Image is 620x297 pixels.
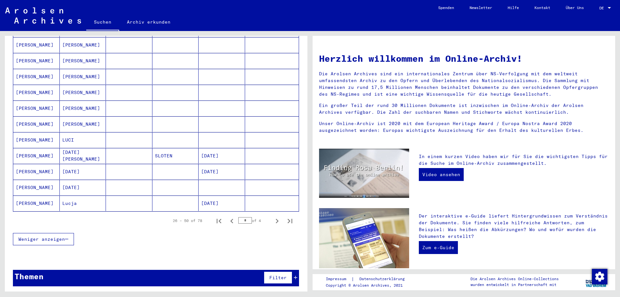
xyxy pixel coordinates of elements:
[470,276,559,282] p: Die Arolsen Archives Online-Collections
[419,153,609,167] p: In einem kurzen Video haben wir für Sie die wichtigsten Tipps für die Suche im Online-Archiv zusa...
[284,214,296,227] button: Last page
[60,180,106,195] mat-cell: [DATE]
[60,53,106,69] mat-cell: [PERSON_NAME]
[60,37,106,53] mat-cell: [PERSON_NAME]
[319,102,609,116] p: Ein großer Teil der rund 30 Millionen Dokumente ist inzwischen im Online-Archiv der Arolsen Archi...
[199,164,245,179] mat-cell: [DATE]
[86,14,119,31] a: Suchen
[152,148,199,164] mat-cell: SLOTEN
[264,271,292,284] button: Filter
[119,14,178,30] a: Archiv erkunden
[18,236,65,242] span: Weniger anzeigen
[238,217,271,224] div: of 4
[199,148,245,164] mat-cell: [DATE]
[13,116,60,132] mat-cell: [PERSON_NAME]
[419,213,609,240] p: Der interaktive e-Guide liefert Hintergrundwissen zum Verständnis der Dokumente. Sie finden viele...
[13,101,60,116] mat-cell: [PERSON_NAME]
[13,148,60,164] mat-cell: [PERSON_NAME]
[199,196,245,211] mat-cell: [DATE]
[319,52,609,65] h1: Herzlich willkommen im Online-Archiv!
[60,85,106,100] mat-cell: [PERSON_NAME]
[599,6,606,10] span: DE
[319,208,409,268] img: eguide.jpg
[319,120,609,134] p: Unser Online-Archiv ist 2020 mit dem European Heritage Award / Europa Nostra Award 2020 ausgezeic...
[60,116,106,132] mat-cell: [PERSON_NAME]
[60,164,106,179] mat-cell: [DATE]
[13,37,60,53] mat-cell: [PERSON_NAME]
[60,196,106,211] mat-cell: Lucja
[271,214,284,227] button: Next page
[60,132,106,148] mat-cell: LUCI
[354,276,412,282] a: Datenschutzerklärung
[326,282,412,288] p: Copyright © Arolsen Archives, 2021
[60,148,106,164] mat-cell: [DATE][PERSON_NAME]
[13,85,60,100] mat-cell: [PERSON_NAME]
[319,149,409,198] img: video.jpg
[225,214,238,227] button: Previous page
[15,270,44,282] div: Themen
[173,218,202,224] div: 26 – 50 of 78
[60,69,106,84] mat-cell: [PERSON_NAME]
[319,70,609,98] p: Die Arolsen Archives sind ein internationales Zentrum über NS-Verfolgung mit dem weltweit umfasse...
[269,275,287,281] span: Filter
[419,241,458,254] a: Zum e-Guide
[13,69,60,84] mat-cell: [PERSON_NAME]
[592,269,607,284] img: Zustimmung ändern
[13,196,60,211] mat-cell: [PERSON_NAME]
[13,53,60,69] mat-cell: [PERSON_NAME]
[60,101,106,116] mat-cell: [PERSON_NAME]
[13,233,74,245] button: Weniger anzeigen
[326,276,351,282] a: Impressum
[326,276,412,282] div: |
[470,282,559,288] p: wurden entwickelt in Partnerschaft mit
[5,7,81,24] img: Arolsen_neg.svg
[419,168,464,181] a: Video ansehen
[212,214,225,227] button: First page
[13,164,60,179] mat-cell: [PERSON_NAME]
[13,132,60,148] mat-cell: [PERSON_NAME]
[13,180,60,195] mat-cell: [PERSON_NAME]
[584,274,608,290] img: yv_logo.png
